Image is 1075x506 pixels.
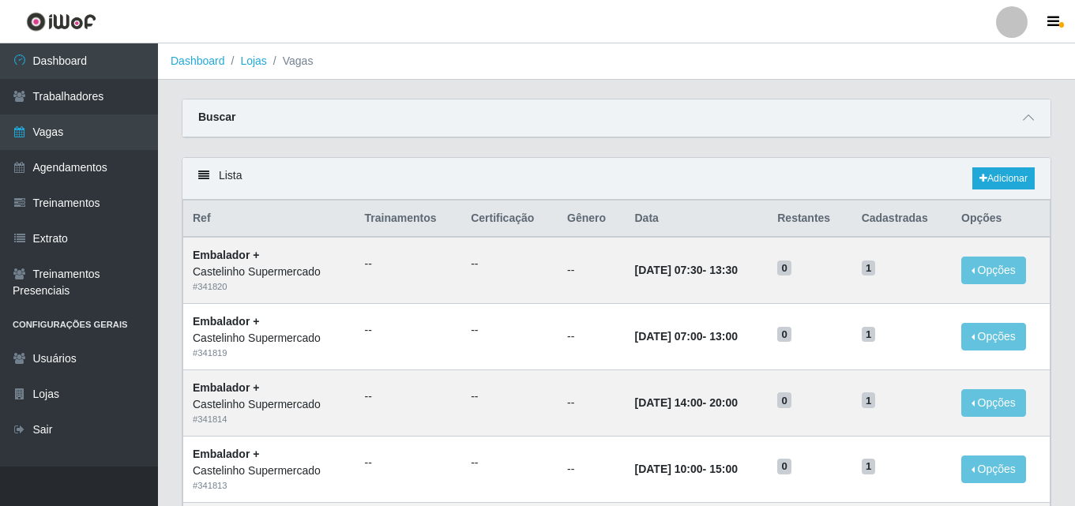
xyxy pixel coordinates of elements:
[972,167,1035,189] a: Adicionar
[193,413,346,426] div: # 341814
[365,388,453,405] ul: --
[777,392,791,408] span: 0
[471,388,548,405] ul: --
[267,53,314,69] li: Vagas
[193,280,346,294] div: # 341820
[171,54,225,67] a: Dashboard
[193,396,346,413] div: Castelinho Supermercado
[193,347,346,360] div: # 341819
[768,201,851,238] th: Restantes
[961,389,1026,417] button: Opções
[193,448,259,460] strong: Embalador +
[558,237,625,303] td: --
[709,330,738,343] time: 13:00
[862,327,876,343] span: 1
[26,12,96,32] img: CoreUI Logo
[709,463,738,475] time: 15:00
[193,381,259,394] strong: Embalador +
[471,256,548,272] ul: --
[777,327,791,343] span: 0
[634,396,737,409] strong: -
[952,201,1050,238] th: Opções
[625,201,768,238] th: Data
[634,463,702,475] time: [DATE] 10:00
[852,201,952,238] th: Cadastradas
[961,455,1026,483] button: Opções
[634,264,737,276] strong: -
[558,201,625,238] th: Gênero
[198,111,235,123] strong: Buscar
[471,322,548,339] ul: --
[709,396,738,409] time: 20:00
[158,43,1075,80] nav: breadcrumb
[777,260,791,276] span: 0
[193,315,259,328] strong: Embalador +
[365,455,453,471] ul: --
[558,369,625,436] td: --
[240,54,266,67] a: Lojas
[193,463,346,479] div: Castelinho Supermercado
[862,459,876,474] span: 1
[355,201,462,238] th: Trainamentos
[961,323,1026,350] button: Opções
[193,330,346,347] div: Castelinho Supermercado
[193,249,259,261] strong: Embalador +
[461,201,558,238] th: Certificação
[634,330,737,343] strong: -
[558,304,625,370] td: --
[193,479,346,493] div: # 341813
[365,322,453,339] ul: --
[862,260,876,276] span: 1
[471,455,548,471] ul: --
[182,158,1051,200] div: Lista
[634,264,702,276] time: [DATE] 07:30
[961,257,1026,284] button: Opções
[365,256,453,272] ul: --
[193,264,346,280] div: Castelinho Supermercado
[634,330,702,343] time: [DATE] 07:00
[558,436,625,502] td: --
[634,396,702,409] time: [DATE] 14:00
[777,459,791,474] span: 0
[183,201,355,238] th: Ref
[709,264,738,276] time: 13:30
[862,392,876,408] span: 1
[634,463,737,475] strong: -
